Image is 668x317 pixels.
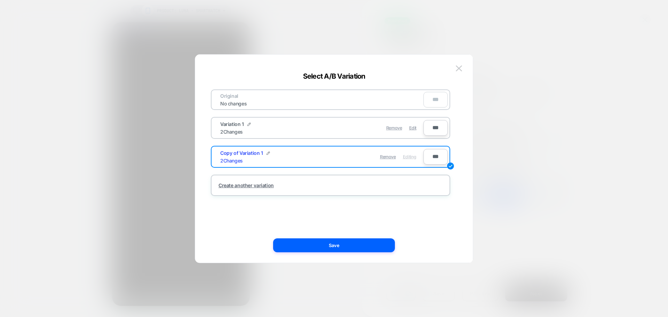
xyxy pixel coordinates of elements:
span: Remove [380,154,396,159]
span: Remove [386,125,402,130]
img: close [456,65,462,71]
div: Select A/B Variation [195,72,473,80]
button: Save [273,238,395,252]
span: Edit [409,125,416,130]
img: edit [447,163,454,169]
span: Editing [403,154,416,159]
